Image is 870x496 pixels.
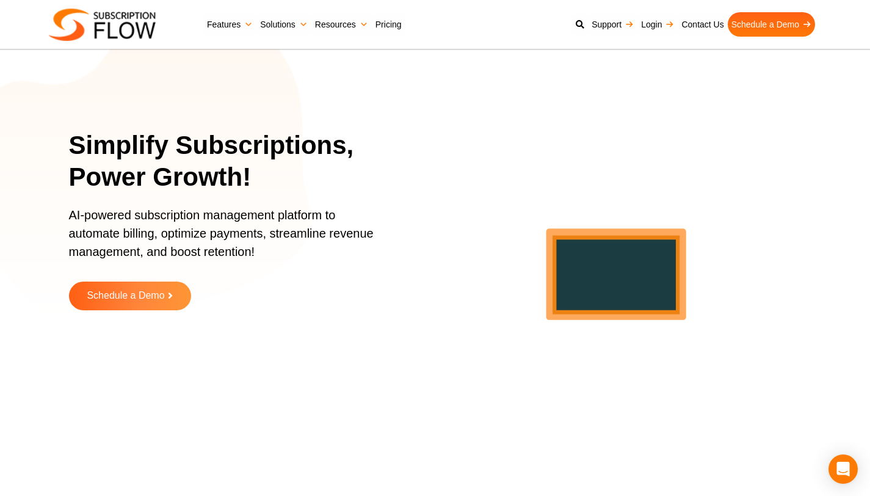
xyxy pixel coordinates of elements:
a: Schedule a Demo [728,12,815,37]
img: Subscriptionflow [49,9,156,41]
a: Features [203,12,256,37]
a: Solutions [256,12,311,37]
a: Pricing [372,12,405,37]
a: Schedule a Demo [69,282,191,310]
a: Support [588,12,637,37]
p: AI-powered subscription management platform to automate billing, optimize payments, streamline re... [69,206,386,273]
a: Contact Us [678,12,727,37]
h1: Simplify Subscriptions, Power Growth! [69,129,402,194]
span: Schedule a Demo [87,291,164,301]
a: Resources [311,12,372,37]
a: Login [637,12,678,37]
div: Open Intercom Messenger [828,454,858,484]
